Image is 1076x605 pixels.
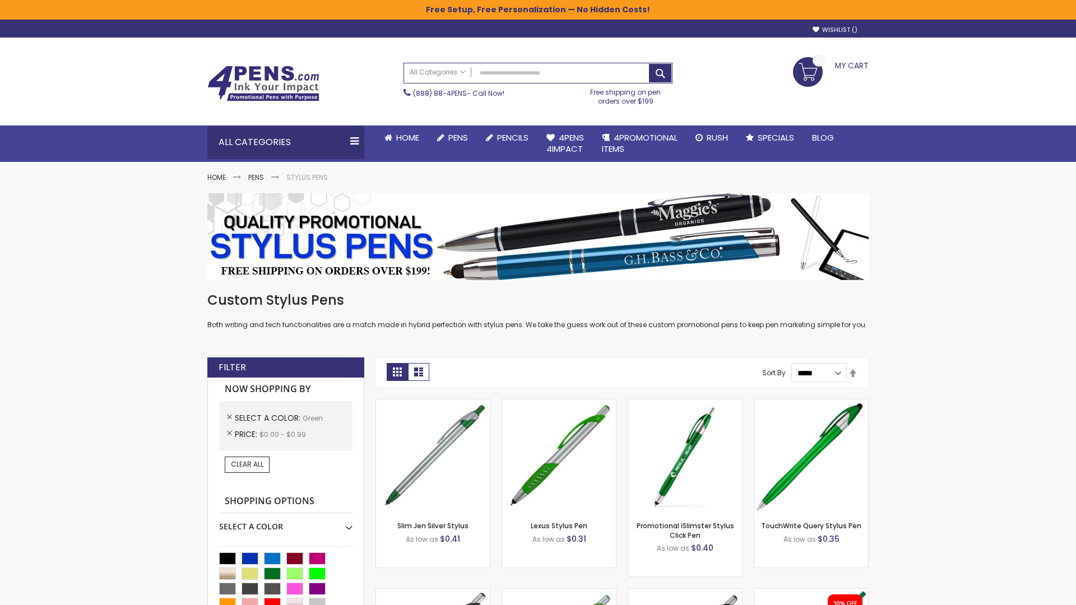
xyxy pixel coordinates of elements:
[754,588,868,598] a: iSlimster II - Full Color-Green
[497,132,528,143] span: Pencils
[207,291,869,330] div: Both writing and tech functionalities are a match made in hybrid perfection with stylus pens. We ...
[207,66,319,101] img: 4Pens Custom Pens and Promotional Products
[628,588,742,598] a: Lexus Metallic Stylus Pen-Green
[448,132,468,143] span: Pens
[413,89,467,98] a: (888) 88-4PENS
[219,490,353,514] strong: Shopping Options
[225,457,270,472] a: Clear All
[628,399,742,513] img: Promotional iSlimster Stylus Click Pen-Green
[376,399,490,408] a: Slim Jen Silver Stylus-Green
[235,429,259,440] span: Price
[537,125,593,162] a: 4Pens4impact
[502,588,616,598] a: Boston Silver Stylus Pen-Green
[762,368,786,378] label: Sort By
[761,521,861,530] a: TouchWrite Query Stylus Pen
[207,193,869,280] img: Stylus Pens
[813,26,857,34] a: Wishlist
[219,378,353,401] strong: Now Shopping by
[404,63,471,82] a: All Categories
[754,399,868,408] a: TouchWrite Query Stylus Pen-Green
[628,399,742,408] a: Promotional iSlimster Stylus Click Pen-Green
[231,459,263,469] span: Clear All
[546,132,584,155] span: 4Pens 4impact
[531,521,587,530] a: Lexus Stylus Pen
[812,132,834,143] span: Blog
[286,173,328,182] strong: Stylus Pens
[737,125,803,150] a: Specials
[410,68,466,77] span: All Categories
[754,399,868,513] img: TouchWrite Query Stylus Pen-Green
[376,399,490,513] img: Slim Jen Silver Stylus-Green
[375,125,428,150] a: Home
[657,543,689,553] span: As low as
[207,291,869,309] h1: Custom Stylus Pens
[428,125,477,150] a: Pens
[477,125,537,150] a: Pencils
[303,413,323,423] span: Green
[219,513,353,532] div: Select A Color
[397,521,469,530] a: Slim Jen Silver Stylus
[387,363,408,381] strong: Grid
[235,412,303,424] span: Select A Color
[413,89,504,98] span: - Call Now!
[602,132,678,155] span: 4PROMOTIONAL ITEMS
[803,125,843,150] a: Blog
[567,533,586,544] span: $0.31
[440,533,460,544] span: $0.41
[207,173,226,182] a: Home
[637,521,734,539] a: Promotional iSlimster Stylus Click Pen
[219,361,246,374] strong: Filter
[691,542,713,553] span: $0.40
[687,125,737,150] a: Rush
[502,399,616,513] img: Lexus Stylus Pen-Green
[406,534,438,544] span: As low as
[248,173,264,182] a: Pens
[758,132,794,143] span: Specials
[502,399,616,408] a: Lexus Stylus Pen-Green
[783,534,816,544] span: As low as
[532,534,565,544] span: As low as
[593,125,687,162] a: 4PROMOTIONALITEMS
[396,132,419,143] span: Home
[376,588,490,598] a: Boston Stylus Pen-Green
[707,132,728,143] span: Rush
[579,83,673,106] div: Free shipping on pen orders over $199
[818,533,840,544] span: $0.35
[259,430,306,439] span: $0.00 - $0.99
[207,125,364,159] div: All Categories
